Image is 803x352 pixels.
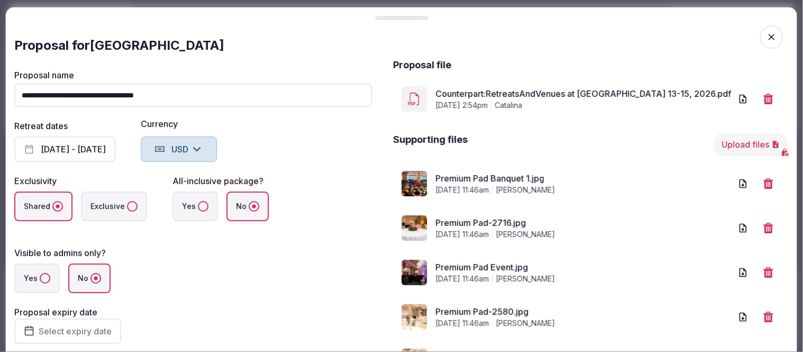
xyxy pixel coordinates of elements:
[496,274,555,285] span: [PERSON_NAME]
[52,201,63,212] button: Shared
[495,101,522,111] span: Catalina
[173,176,264,186] label: All-inclusive package?
[81,192,147,221] label: Exclusive
[14,71,372,79] label: Proposal name
[14,319,121,344] button: Select expiry date
[14,307,97,318] label: Proposal expiry date
[496,230,555,240] span: [PERSON_NAME]
[436,319,489,329] span: [DATE] 11:46am
[14,37,789,54] div: Proposal for [GEOGRAPHIC_DATA]
[402,172,427,197] img: Premium Pad Banquet 1.jpg
[436,101,488,111] span: [DATE] 2:54pm
[40,273,50,284] button: Yes
[198,201,209,212] button: Yes
[436,274,489,285] span: [DATE] 11:46am
[14,192,73,221] label: Shared
[14,121,68,131] label: Retreat dates
[249,201,259,212] button: No
[39,326,112,337] span: Select expiry date
[14,176,57,186] label: Exclusivity
[436,261,732,274] a: Premium Pad Event.jpg
[436,88,732,101] a: Counterpart:RetreatsAndVenues at [GEOGRAPHIC_DATA] 13-15, 2026.pdf
[141,137,217,162] button: USD
[402,305,427,330] img: Premium Pad-2580.jpg
[227,192,269,221] label: No
[393,58,452,71] h2: Proposal file
[173,192,218,221] label: Yes
[91,273,101,284] button: No
[402,260,427,286] img: Premium Pad Event.jpg
[141,120,217,128] label: Currency
[68,264,111,293] label: No
[436,306,732,319] a: Premium Pad-2580.jpg
[402,216,427,241] img: Premium Pad-2716.jpg
[436,185,489,196] span: [DATE] 11:46am
[127,201,138,212] button: Exclusive
[436,173,732,185] a: Premium Pad Banquet 1.jpg
[14,248,106,258] label: Visible to admins only?
[14,137,115,162] button: [DATE] - [DATE]
[714,133,789,157] button: Upload files
[496,319,555,329] span: [PERSON_NAME]
[436,230,489,240] span: [DATE] 11:46am
[436,217,732,230] a: Premium Pad-2716.jpg
[496,185,555,196] span: [PERSON_NAME]
[14,264,60,293] label: Yes
[393,133,468,157] h2: Supporting files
